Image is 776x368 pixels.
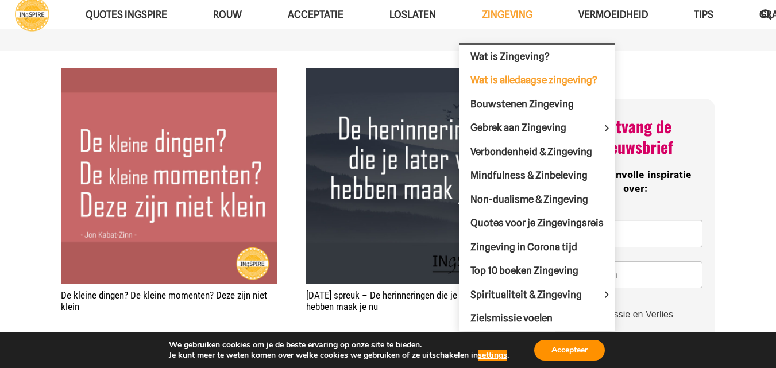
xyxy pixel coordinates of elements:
[61,68,277,284] img: Quote van Jon Kabat-Zinn: De Kleine Dingen? De Kleine Momenten? Deze Zijn niet Klein
[306,289,493,312] a: [DATE] spreuk – De herinneringen die je later wilt hebben maak je nu
[389,9,436,20] span: Loslaten
[459,307,615,331] a: Zielsmissie voelen
[568,220,702,247] input: Email
[470,74,597,86] span: Wat is alledaagse zingeving?
[470,312,553,324] span: Zielsmissie voelen
[288,9,343,20] span: Acceptatie
[459,235,615,259] a: Zingeving in Corona tijd
[694,9,713,20] span: TIPS
[459,259,615,283] a: Top 10 boeken Zingeving
[534,340,605,361] button: Accepteer
[470,217,604,228] span: Quotes voor je Zingevingsreis
[459,116,615,140] a: Gebrek aan ZingevingGebrek aan Zingeving Menu
[459,68,615,92] a: Wat is alledaagse zingeving?
[598,116,615,140] span: Gebrek aan Zingeving Menu
[459,92,615,117] a: Bouwstenen Zingeving
[579,167,692,197] span: Ik wil zinvolle inspiratie over:
[470,169,588,181] span: Mindfulness & Zinbeleving
[470,265,578,276] span: Top 10 boeken Zingeving
[470,98,574,110] span: Bouwstenen Zingeving
[459,188,615,212] a: Non-dualisme & Zingeving
[470,193,588,205] span: Non-dualisme & Zingeving
[169,350,509,361] p: Je kunt meer te weten komen over welke cookies we gebruiken of ze uitschakelen in .
[459,45,615,69] a: Wat is Zingeving?
[61,69,277,81] a: De kleine dingen? De kleine momenten? Deze zijn niet klein
[61,289,267,312] a: De kleine dingen? De kleine momenten? Deze zijn niet klein
[459,283,615,307] a: Spiritualiteit & ZingevingSpiritualiteit & Zingeving Menu
[470,289,601,300] span: Spiritualiteit & Zingeving
[478,350,507,361] button: settings
[470,51,550,62] span: Wat is Zingeving?
[482,9,532,20] span: Zingeving
[306,69,522,81] a: Karma spreuk – De herinneringen die je later wilt hebben maak je nu
[459,211,615,235] a: Quotes voor je Zingevingsreis
[213,9,242,20] span: ROUW
[306,68,522,284] img: Karma spreuk: De herinneringen die je later wilt hebben maak je nu
[470,241,577,253] span: Zingeving in Corona tijd
[470,122,586,133] span: Gebrek aan Zingeving
[86,9,167,20] span: QUOTES INGSPIRE
[470,146,592,157] span: Verbondenheid & Zingeving
[598,283,615,307] span: Spiritualiteit & Zingeving Menu
[568,261,702,289] input: Voornaam
[597,114,673,158] span: Ontvang de Nieuwsbrief
[459,164,615,188] a: Mindfulness & Zinbeleving
[578,9,648,20] span: VERMOEIDHEID
[459,140,615,164] a: Verbondenheid & Zingeving
[169,340,509,350] p: We gebruiken cookies om je de beste ervaring op onze site te bieden.
[589,307,673,321] span: Depressie en Verlies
